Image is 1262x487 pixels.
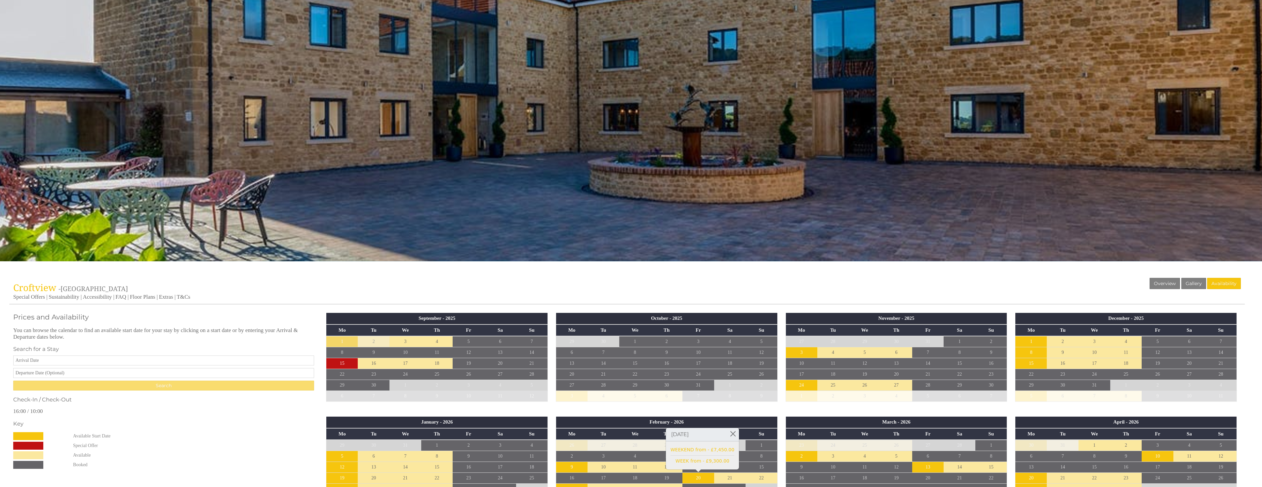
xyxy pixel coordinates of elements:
[1015,417,1237,428] th: April - 2026
[421,369,453,380] td: 25
[13,381,314,391] input: Search
[588,440,619,451] td: 27
[389,347,421,358] td: 10
[1142,358,1173,369] td: 19
[1173,324,1205,336] th: Sa
[817,358,849,369] td: 11
[556,358,588,369] td: 13
[651,440,682,451] td: 29
[484,369,516,380] td: 27
[177,294,190,300] a: T&Cs
[389,440,421,451] td: 31
[912,440,944,451] td: 27
[453,451,484,462] td: 9
[389,336,421,347] td: 3
[1173,369,1205,380] td: 27
[944,336,975,347] td: 1
[880,440,912,451] td: 26
[358,428,389,440] th: Tu
[786,358,817,369] td: 10
[421,380,453,391] td: 2
[1205,440,1237,451] td: 5
[453,391,484,402] td: 10
[944,324,975,336] th: Sa
[326,336,358,347] td: 1
[556,313,777,324] th: October - 2025
[72,442,312,450] dd: Special Offer
[556,347,588,358] td: 6
[1047,358,1079,369] td: 16
[588,380,619,391] td: 28
[389,451,421,462] td: 7
[912,369,944,380] td: 21
[651,347,682,358] td: 9
[619,440,651,451] td: 28
[421,440,453,451] td: 1
[588,324,619,336] th: Tu
[1150,278,1180,289] a: Overview
[1173,347,1205,358] td: 13
[453,440,484,451] td: 2
[880,347,912,358] td: 6
[746,347,777,358] td: 12
[556,417,777,428] th: February - 2026
[1142,347,1173,358] td: 12
[849,336,880,347] td: 29
[1015,380,1047,391] td: 29
[326,358,358,369] td: 15
[358,336,389,347] td: 2
[13,313,314,321] a: Prices and Availability
[1079,391,1110,402] td: 7
[1110,336,1142,347] td: 4
[516,358,548,369] td: 21
[453,347,484,358] td: 12
[453,380,484,391] td: 3
[746,391,777,402] td: 9
[912,428,944,440] th: Fr
[1079,440,1110,451] td: 1
[880,380,912,391] td: 27
[556,391,588,402] td: 3
[556,440,588,451] td: 26
[588,391,619,402] td: 4
[682,380,714,391] td: 31
[849,440,880,451] td: 25
[326,313,548,324] th: September - 2025
[358,358,389,369] td: 16
[1015,324,1047,336] th: Mo
[671,458,734,465] a: WEEK from - £9,300.00
[714,369,746,380] td: 25
[389,369,421,380] td: 24
[786,313,1007,324] th: November - 2025
[817,369,849,380] td: 18
[786,428,817,440] th: Mo
[1173,380,1205,391] td: 3
[556,324,588,336] th: Mo
[817,440,849,451] td: 24
[421,336,453,347] td: 4
[619,336,651,347] td: 1
[484,324,516,336] th: Sa
[115,294,126,300] a: FAQ
[1079,428,1110,440] th: We
[1015,313,1237,324] th: December - 2025
[817,336,849,347] td: 28
[1047,428,1079,440] th: Tu
[849,451,880,462] td: 4
[1015,358,1047,369] td: 15
[1205,428,1237,440] th: Su
[975,369,1007,380] td: 23
[389,391,421,402] td: 8
[1047,347,1079,358] td: 9
[326,347,358,358] td: 8
[1047,336,1079,347] td: 2
[849,391,880,402] td: 3
[880,324,912,336] th: Th
[666,428,739,441] h3: [DATE]
[1173,440,1205,451] td: 4
[556,380,588,391] td: 27
[619,391,651,402] td: 5
[326,391,358,402] td: 6
[484,428,516,440] th: Sa
[619,380,651,391] td: 29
